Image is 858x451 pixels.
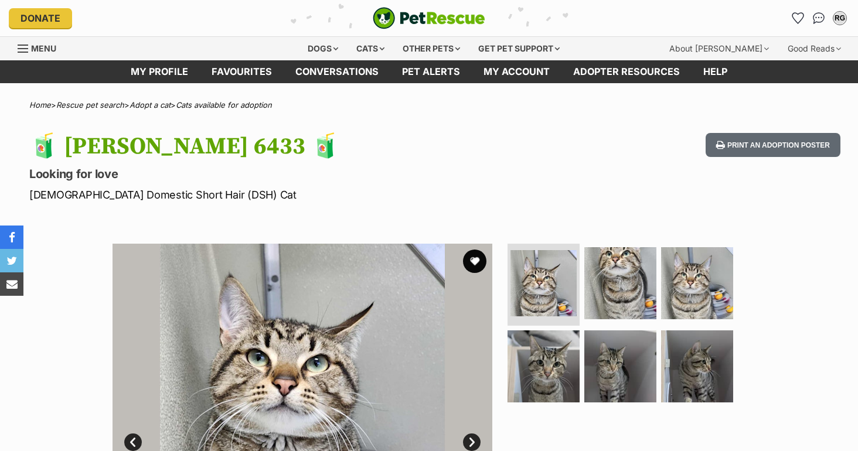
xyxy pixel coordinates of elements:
[692,60,739,83] a: Help
[29,187,523,203] p: [DEMOGRAPHIC_DATA] Domestic Short Hair (DSH) Cat
[299,37,346,60] div: Dogs
[661,330,733,402] img: Photo of 🧃 Archibald 6433 🧃
[463,433,481,451] a: Next
[472,60,561,83] a: My account
[706,133,840,157] button: Print an adoption poster
[9,8,72,28] a: Donate
[31,43,56,53] span: Menu
[124,433,142,451] a: Prev
[661,37,777,60] div: About [PERSON_NAME]
[830,9,849,28] button: My account
[390,60,472,83] a: Pet alerts
[584,330,656,402] img: Photo of 🧃 Archibald 6433 🧃
[470,37,568,60] div: Get pet support
[463,250,486,273] button: favourite
[561,60,692,83] a: Adopter resources
[176,100,272,110] a: Cats available for adoption
[130,100,171,110] a: Adopt a cat
[809,9,828,28] a: Conversations
[788,9,807,28] a: Favourites
[29,100,51,110] a: Home
[373,7,485,29] img: logo-cat-932fe2b9b8326f06289b0f2fb663e598f794de774fb13d1741a6617ecf9a85b4.svg
[119,60,200,83] a: My profile
[779,37,849,60] div: Good Reads
[834,12,846,24] div: RG
[284,60,390,83] a: conversations
[348,37,393,60] div: Cats
[373,7,485,29] a: PetRescue
[584,247,656,319] img: Photo of 🧃 Archibald 6433 🧃
[29,166,523,182] p: Looking for love
[56,100,124,110] a: Rescue pet search
[394,37,468,60] div: Other pets
[200,60,284,83] a: Favourites
[18,37,64,58] a: Menu
[788,9,849,28] ul: Account quick links
[510,250,577,316] img: Photo of 🧃 Archibald 6433 🧃
[508,330,580,402] img: Photo of 🧃 Archibald 6433 🧃
[813,12,825,24] img: chat-41dd97257d64d25036548639549fe6c8038ab92f7586957e7f3b1b290dea8141.svg
[661,247,733,319] img: Photo of 🧃 Archibald 6433 🧃
[29,133,523,160] h1: 🧃 [PERSON_NAME] 6433 🧃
